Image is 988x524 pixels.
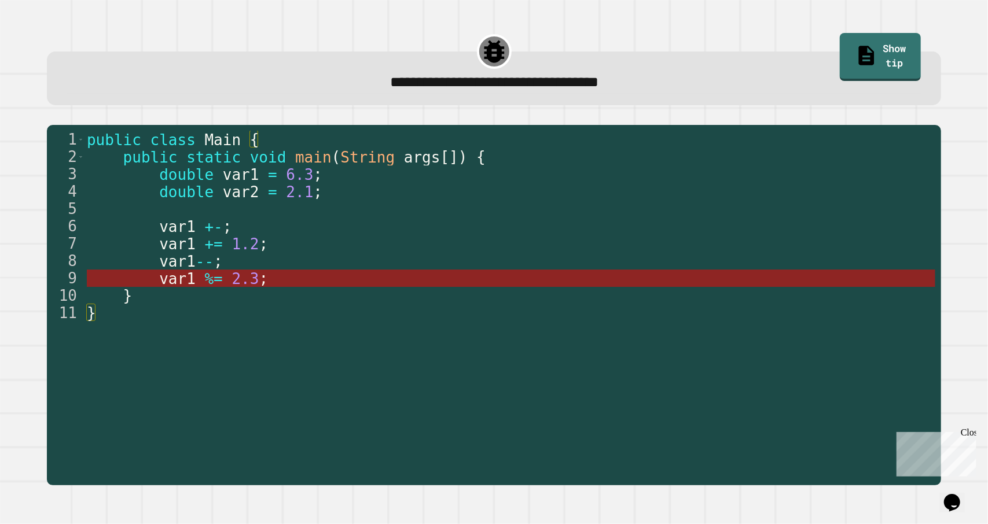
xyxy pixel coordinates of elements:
[47,252,85,270] div: 8
[287,166,314,183] span: 6.3
[939,478,976,512] iframe: chat widget
[341,149,395,166] span: String
[87,131,141,149] span: public
[47,165,85,183] div: 3
[47,131,85,148] div: 1
[205,218,223,235] span: +-
[159,253,196,270] span: var1
[205,270,223,287] span: %=
[287,183,314,201] span: 2.1
[205,131,241,149] span: Main
[268,183,277,201] span: =
[150,131,196,149] span: class
[196,253,214,270] span: --
[186,149,241,166] span: static
[159,270,196,287] span: var1
[47,200,85,217] div: 5
[47,270,85,287] div: 9
[159,183,214,201] span: double
[47,183,85,200] div: 4
[159,166,214,183] span: double
[159,235,196,253] span: var1
[892,427,976,477] iframe: chat widget
[205,235,223,253] span: +=
[404,149,440,166] span: args
[78,131,84,148] span: Toggle code folding, rows 1 through 11
[232,235,259,253] span: 1.2
[268,166,277,183] span: =
[159,218,196,235] span: var1
[223,166,259,183] span: var1
[47,235,85,252] div: 7
[295,149,332,166] span: main
[78,148,84,165] span: Toggle code folding, rows 2 through 10
[47,217,85,235] div: 6
[47,304,85,322] div: 11
[840,33,921,80] a: Show tip
[232,270,259,287] span: 2.3
[5,5,80,73] div: Chat with us now!Close
[47,148,85,165] div: 2
[223,183,259,201] span: var2
[250,149,287,166] span: void
[123,149,178,166] span: public
[47,287,85,304] div: 10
